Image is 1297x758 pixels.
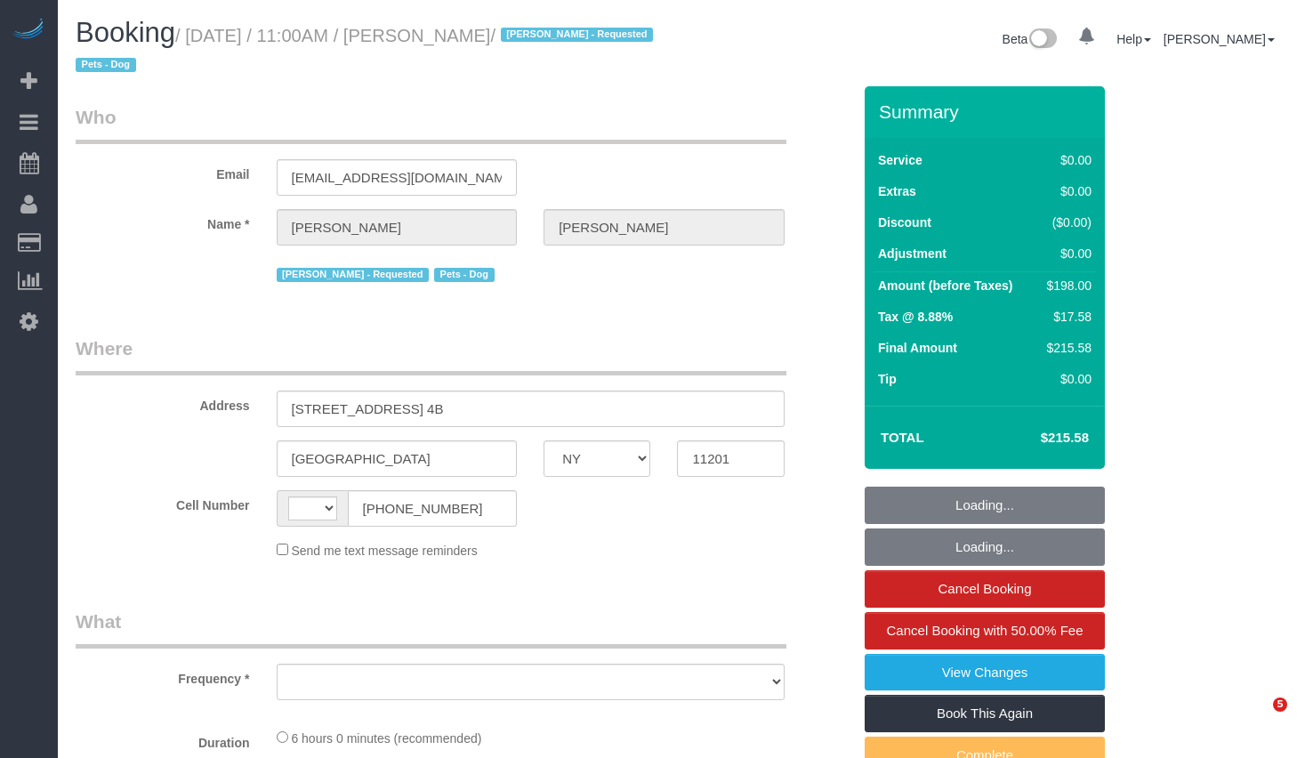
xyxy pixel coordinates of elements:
span: Cancel Booking with 50.00% Fee [887,623,1084,638]
label: Service [878,151,922,169]
div: $0.00 [1040,151,1092,169]
div: $0.00 [1040,182,1092,200]
input: First Name [277,209,518,246]
span: [PERSON_NAME] - Requested [501,28,653,42]
small: / [DATE] / 11:00AM / [PERSON_NAME] [76,26,658,76]
div: $215.58 [1040,339,1092,357]
a: Beta [1003,32,1058,46]
a: Cancel Booking [865,570,1105,608]
h3: Summary [879,101,1096,122]
label: Discount [878,214,931,231]
label: Amount (before Taxes) [878,277,1012,294]
legend: What [76,609,786,649]
div: $198.00 [1040,277,1092,294]
span: Booking [76,17,175,48]
div: $17.58 [1040,308,1092,326]
legend: Where [76,335,786,375]
label: Duration [62,728,263,752]
a: [PERSON_NAME] [1164,32,1275,46]
div: $0.00 [1040,245,1092,262]
span: 5 [1273,698,1287,712]
div: $0.00 [1040,370,1092,388]
input: Last Name [544,209,785,246]
img: New interface [1027,28,1057,52]
label: Final Amount [878,339,957,357]
input: City [277,440,518,477]
a: Cancel Booking with 50.00% Fee [865,612,1105,649]
span: Send me text message reminders [291,544,477,558]
input: Email [277,159,518,196]
span: Pets - Dog [76,58,136,72]
div: ($0.00) [1040,214,1092,231]
label: Address [62,391,263,415]
span: Pets - Dog [434,268,495,282]
input: Zip Code [677,440,784,477]
span: [PERSON_NAME] - Requested [277,268,429,282]
label: Cell Number [62,490,263,514]
strong: Total [881,430,924,445]
span: 6 hours 0 minutes (recommended) [291,731,481,746]
label: Tip [878,370,897,388]
a: View Changes [865,654,1105,691]
label: Name * [62,209,263,233]
label: Adjustment [878,245,947,262]
legend: Who [76,104,786,144]
a: Help [1116,32,1151,46]
label: Tax @ 8.88% [878,308,953,326]
label: Frequency * [62,664,263,688]
h4: $215.58 [987,431,1089,446]
label: Email [62,159,263,183]
iframe: Intercom live chat [1237,698,1279,740]
label: Extras [878,182,916,200]
a: Book This Again [865,695,1105,732]
input: Cell Number [348,490,518,527]
img: Automaid Logo [11,18,46,43]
